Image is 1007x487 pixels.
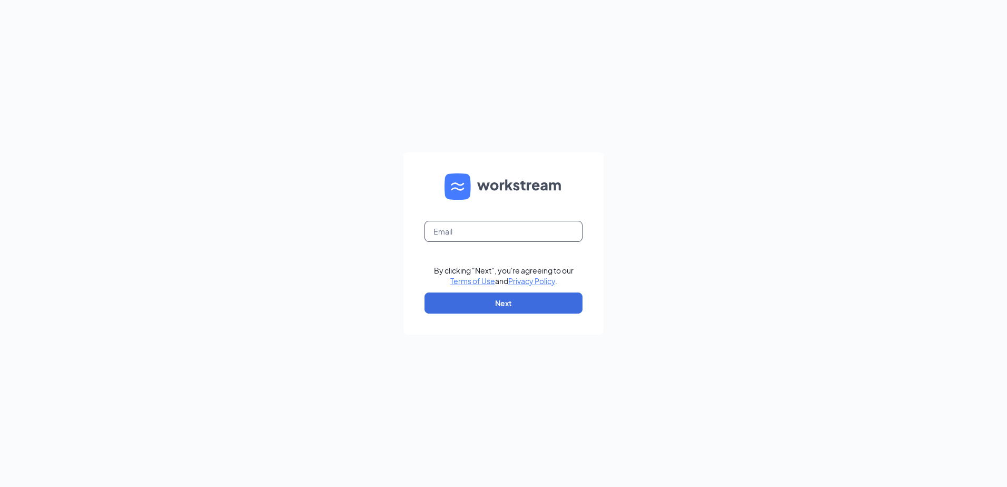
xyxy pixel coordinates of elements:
[424,221,583,242] input: Email
[434,265,574,286] div: By clicking "Next", you're agreeing to our and .
[508,276,555,286] a: Privacy Policy
[450,276,495,286] a: Terms of Use
[445,173,562,200] img: WS logo and Workstream text
[424,293,583,314] button: Next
